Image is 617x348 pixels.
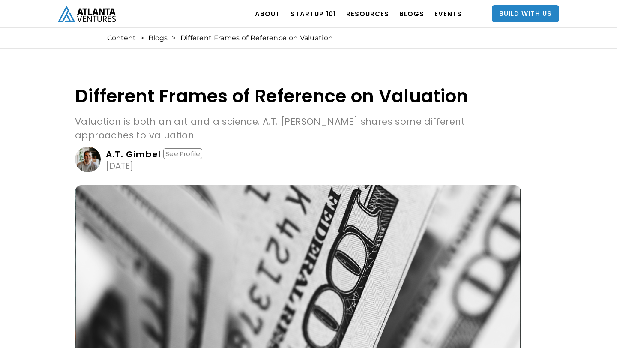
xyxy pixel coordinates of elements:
[107,34,136,42] a: Content
[399,2,424,26] a: BLOGS
[492,5,559,22] a: Build With Us
[291,2,336,26] a: Startup 101
[106,162,133,170] div: [DATE]
[148,34,168,42] a: Blogs
[75,147,521,172] a: A.T. GimbelSee Profile[DATE]
[180,34,333,42] div: Different Frames of Reference on Valuation
[346,2,389,26] a: RESOURCES
[75,86,521,106] h1: Different Frames of Reference on Valuation
[434,2,462,26] a: EVENTS
[106,150,161,159] div: A.T. Gimbel
[163,148,202,159] div: See Profile
[75,115,521,142] p: Valuation is both an art and a science. A.T. [PERSON_NAME] shares some different approaches to va...
[140,34,144,42] div: >
[172,34,176,42] div: >
[255,2,280,26] a: ABOUT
